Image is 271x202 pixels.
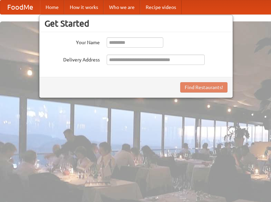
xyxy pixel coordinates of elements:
[64,0,104,14] a: How it works
[140,0,182,14] a: Recipe videos
[0,0,40,14] a: FoodMe
[40,0,64,14] a: Home
[180,82,228,93] button: Find Restaurants!
[45,18,228,29] h3: Get Started
[45,55,100,63] label: Delivery Address
[104,0,140,14] a: Who we are
[45,37,100,46] label: Your Name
